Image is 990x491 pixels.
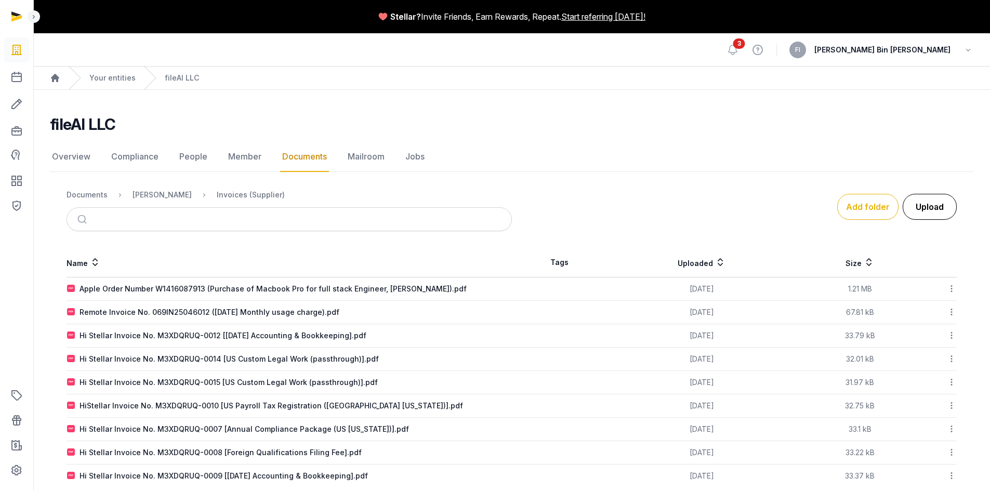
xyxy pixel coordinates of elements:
span: [PERSON_NAME] Bin [PERSON_NAME] [814,44,951,56]
iframe: Chat Widget [803,370,990,491]
td: 33.22 kB [796,441,925,465]
a: People [177,142,209,172]
nav: Tabs [50,142,973,172]
img: pdf.svg [67,378,75,387]
span: 3 [733,38,745,49]
span: [DATE] [690,354,714,363]
div: Hi Stellar Invoice No. M3XDQRUQ-0009 [[DATE] Accounting & Bookkeeping].pdf [80,471,368,481]
span: [DATE] [690,378,714,387]
button: Upload [903,194,957,220]
a: Start referring [DATE]! [561,10,645,23]
button: FI [789,42,806,58]
a: Documents [280,142,329,172]
div: Hi Stellar Invoice No. M3XDQRUQ-0008 [Foreign Qualifications Filing Fee].pdf [80,447,362,458]
div: Hi Stellar Invoice No. M3XDQRUQ-0012 [[DATE] Accounting & Bookkeeping].pdf [80,330,366,341]
img: pdf.svg [67,425,75,433]
a: Overview [50,142,93,172]
div: Invoices (Supplier) [217,190,285,200]
span: [DATE] [690,448,714,457]
td: 33.1 kB [796,418,925,441]
th: Uploaded [608,248,796,277]
div: Documents [67,190,108,200]
td: 32.01 kB [796,348,925,371]
div: [PERSON_NAME] [133,190,192,200]
div: Apple Order Number W1416087913 (Purchase of Macbook Pro for full stack Engineer, [PERSON_NAME]).pdf [80,284,467,294]
nav: Breadcrumb [67,182,512,207]
a: Compliance [109,142,161,172]
td: 33.79 kB [796,324,925,348]
span: Stellar? [390,10,421,23]
td: 32.75 kB [796,394,925,418]
div: Hi Stellar Invoice No. M3XDQRUQ-0014 [US Custom Legal Work (passthrough)].pdf [80,354,379,364]
a: Mailroom [346,142,387,172]
td: 33.37 kB [796,465,925,488]
span: [DATE] [690,471,714,480]
td: 1.21 MB [796,277,925,301]
img: pdf.svg [67,331,75,340]
span: [DATE] [690,401,714,410]
div: Hi Stellar Invoice No. M3XDQRUQ-0007 [Annual Compliance Package (US [US_STATE])].pdf [80,424,409,434]
a: Jobs [403,142,427,172]
span: [DATE] [690,308,714,316]
img: pdf.svg [67,402,75,410]
span: FI [795,47,800,53]
img: pdf.svg [67,448,75,457]
td: 31.97 kB [796,371,925,394]
nav: Breadcrumb [33,67,990,90]
th: Name [67,248,512,277]
span: [DATE] [690,284,714,293]
img: pdf.svg [67,355,75,363]
span: [DATE] [690,331,714,340]
th: Size [796,248,925,277]
button: Add folder [837,194,899,220]
td: 67.81 kB [796,301,925,324]
span: [DATE] [690,424,714,433]
img: pdf.svg [67,285,75,293]
img: pdf.svg [67,308,75,316]
div: Hi Stellar Invoice No. M3XDQRUQ-0015 [US Custom Legal Work (passthrough)].pdf [80,377,378,388]
h2: fileAI LLC [50,115,116,134]
th: Tags [512,248,608,277]
button: Submit [71,208,96,231]
a: Member [226,142,263,172]
a: fileAI LLC [165,73,199,83]
div: HiStellar Invoice No. M3XDQRUQ-0010 [US Payroll Tax Registration ([GEOGRAPHIC_DATA] [US_STATE])].pdf [80,401,463,411]
div: Remote Invoice No. 069IN25046012 ([DATE] Monthly usage charge).pdf [80,307,339,317]
img: pdf.svg [67,472,75,480]
a: Your entities [89,73,136,83]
